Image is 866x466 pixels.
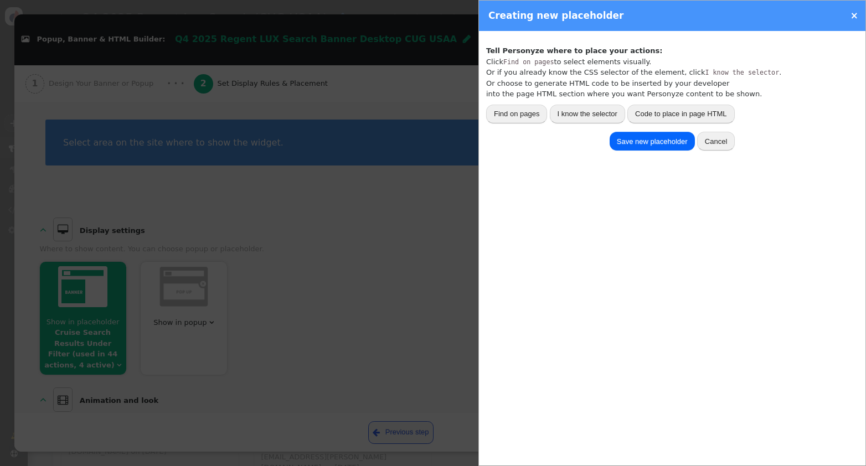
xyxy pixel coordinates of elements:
button: Code to place in page HTML [627,105,734,123]
tt: Find on pages [503,58,554,66]
tt: I know the selector [705,69,780,76]
button: I know the selector [550,105,625,123]
button: Cancel [697,132,735,151]
button: Find on pages [486,105,547,123]
div: Click to select elements visually. Or if you already know the CSS selector of the element, click ... [486,45,781,100]
b: Tell Personyze where to place your actions: [486,46,662,55]
button: Save new placeholder [610,132,695,151]
a: × [850,10,858,21]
